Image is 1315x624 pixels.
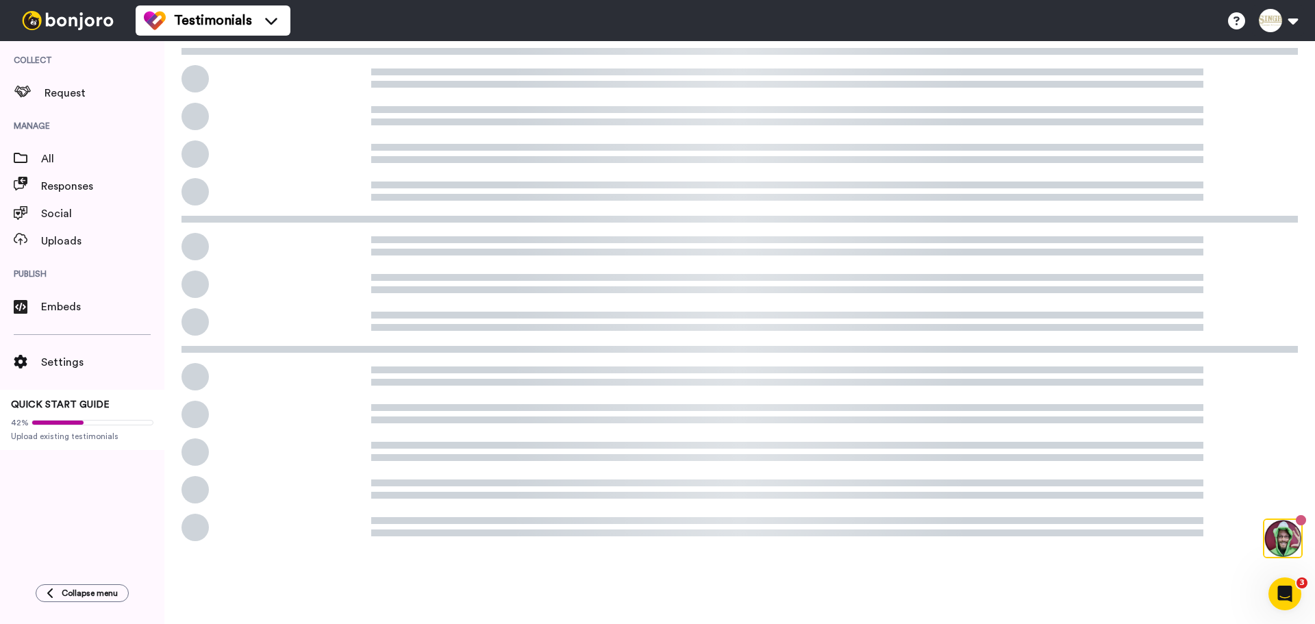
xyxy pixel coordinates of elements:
[11,400,110,410] span: QUICK START GUIDE
[41,178,164,195] span: Responses
[41,233,164,249] span: Uploads
[36,584,129,602] button: Collapse menu
[41,354,164,371] span: Settings
[1297,577,1307,588] span: 3
[41,151,164,167] span: All
[41,299,164,315] span: Embeds
[144,10,166,32] img: tm-color.svg
[62,588,118,599] span: Collapse menu
[11,431,153,442] span: Upload existing testimonials
[174,11,252,30] span: Testimonials
[45,85,164,101] span: Request
[41,205,164,222] span: Social
[1268,577,1301,610] iframe: Intercom live chat
[1,3,38,40] img: 3183ab3e-59ed-45f6-af1c-10226f767056-1659068401.jpg
[16,11,119,30] img: bj-logo-header-white.svg
[11,417,29,428] span: 42%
